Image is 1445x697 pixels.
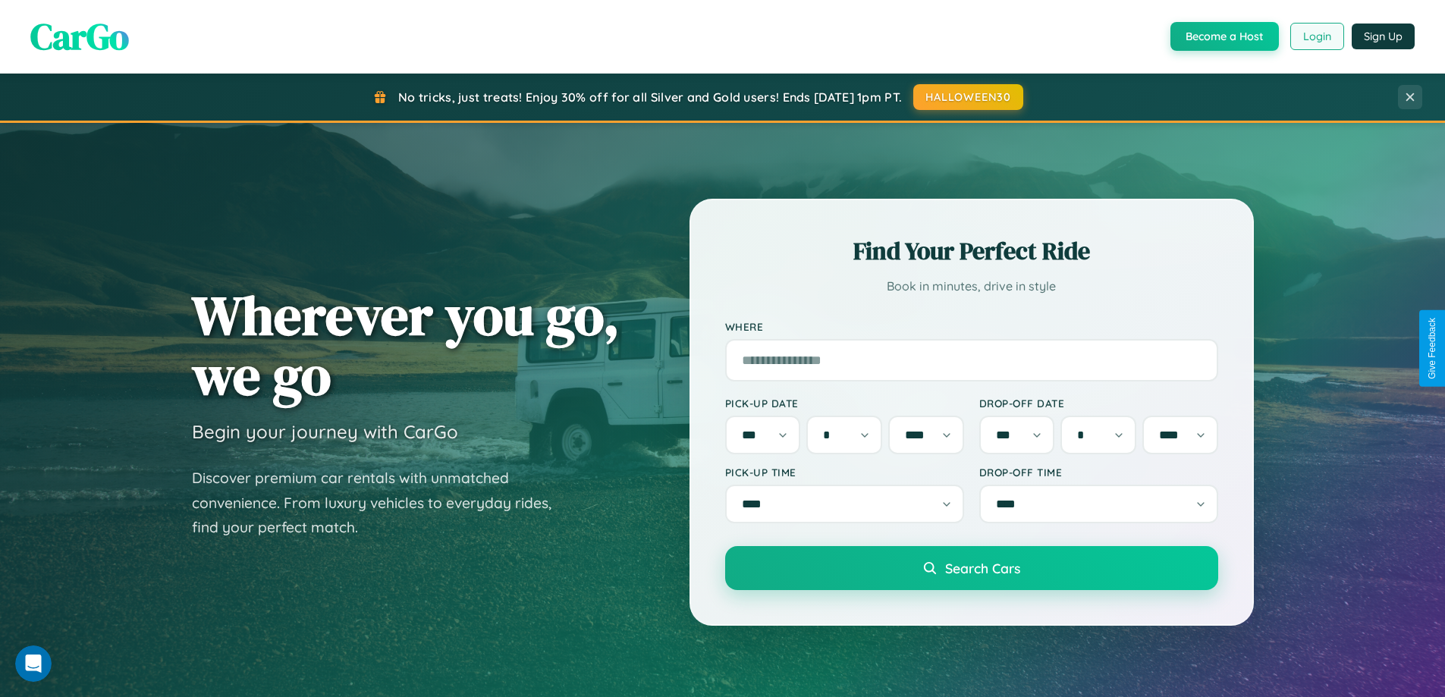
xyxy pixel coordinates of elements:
[979,397,1218,410] label: Drop-off Date
[192,466,571,540] p: Discover premium car rentals with unmatched convenience. From luxury vehicles to everyday rides, ...
[398,89,902,105] span: No tricks, just treats! Enjoy 30% off for all Silver and Gold users! Ends [DATE] 1pm PT.
[1427,318,1437,379] div: Give Feedback
[192,285,620,405] h1: Wherever you go, we go
[945,560,1020,576] span: Search Cars
[725,397,964,410] label: Pick-up Date
[1290,23,1344,50] button: Login
[725,275,1218,297] p: Book in minutes, drive in style
[1170,22,1279,51] button: Become a Host
[15,645,52,682] iframe: Intercom live chat
[913,84,1023,110] button: HALLOWEEN30
[1352,24,1415,49] button: Sign Up
[725,546,1218,590] button: Search Cars
[725,320,1218,333] label: Where
[30,11,129,61] span: CarGo
[725,234,1218,268] h2: Find Your Perfect Ride
[192,420,458,443] h3: Begin your journey with CarGo
[725,466,964,479] label: Pick-up Time
[979,466,1218,479] label: Drop-off Time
